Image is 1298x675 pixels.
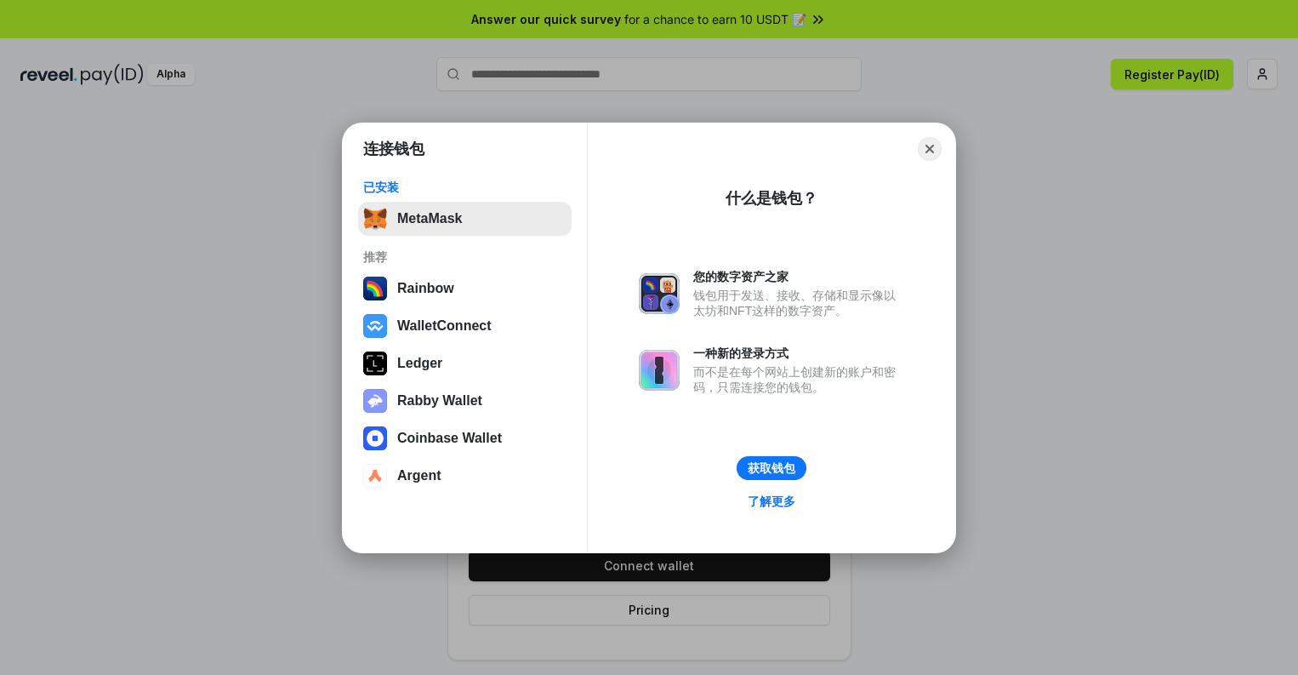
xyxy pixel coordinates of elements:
div: 而不是在每个网站上创建新的账户和密码，只需连接您的钱包。 [693,364,904,395]
img: svg+xml,%3Csvg%20xmlns%3D%22http%3A%2F%2Fwww.w3.org%2F2000%2Fsvg%22%20fill%3D%22none%22%20viewBox... [363,389,387,413]
img: svg+xml,%3Csvg%20xmlns%3D%22http%3A%2F%2Fwww.w3.org%2F2000%2Fsvg%22%20width%3D%2228%22%20height%3... [363,352,387,375]
img: svg+xml,%3Csvg%20width%3D%2228%22%20height%3D%2228%22%20viewBox%3D%220%200%2028%2028%22%20fill%3D... [363,426,387,450]
div: 获取钱包 [748,460,795,476]
div: 了解更多 [748,494,795,509]
button: Ledger [358,346,572,380]
button: MetaMask [358,202,572,236]
img: svg+xml,%3Csvg%20width%3D%2228%22%20height%3D%2228%22%20viewBox%3D%220%200%2028%2028%22%20fill%3D... [363,314,387,338]
div: Ledger [397,356,442,371]
button: Coinbase Wallet [358,421,572,455]
button: Rabby Wallet [358,384,572,418]
img: svg+xml,%3Csvg%20xmlns%3D%22http%3A%2F%2Fwww.w3.org%2F2000%2Fsvg%22%20fill%3D%22none%22%20viewBox... [639,273,680,314]
div: 什么是钱包？ [726,188,817,209]
img: svg+xml,%3Csvg%20width%3D%22120%22%20height%3D%22120%22%20viewBox%3D%220%200%20120%20120%22%20fil... [363,277,387,300]
div: 推荐 [363,249,566,265]
div: 您的数字资产之家 [693,269,904,284]
button: Argent [358,459,572,493]
div: Rainbow [397,281,454,296]
div: Argent [397,468,441,483]
div: 一种新的登录方式 [693,346,904,361]
div: MetaMask [397,211,462,226]
img: svg+xml,%3Csvg%20xmlns%3D%22http%3A%2F%2Fwww.w3.org%2F2000%2Fsvg%22%20fill%3D%22none%22%20viewBox... [639,350,680,391]
div: Coinbase Wallet [397,431,502,446]
button: Close [918,137,942,161]
div: 已安装 [363,180,566,195]
h1: 连接钱包 [363,139,424,159]
a: 了解更多 [737,490,806,512]
button: WalletConnect [358,309,572,343]
div: Rabby Wallet [397,393,482,409]
img: svg+xml,%3Csvg%20width%3D%2228%22%20height%3D%2228%22%20viewBox%3D%220%200%2028%2028%22%20fill%3D... [363,464,387,488]
button: 获取钱包 [737,456,806,480]
div: WalletConnect [397,318,492,334]
button: Rainbow [358,272,572,306]
img: svg+xml,%3Csvg%20fill%3D%22none%22%20height%3D%2233%22%20viewBox%3D%220%200%2035%2033%22%20width%... [363,207,387,231]
div: 钱包用于发送、接收、存储和显示像以太坊和NFT这样的数字资产。 [693,288,904,318]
